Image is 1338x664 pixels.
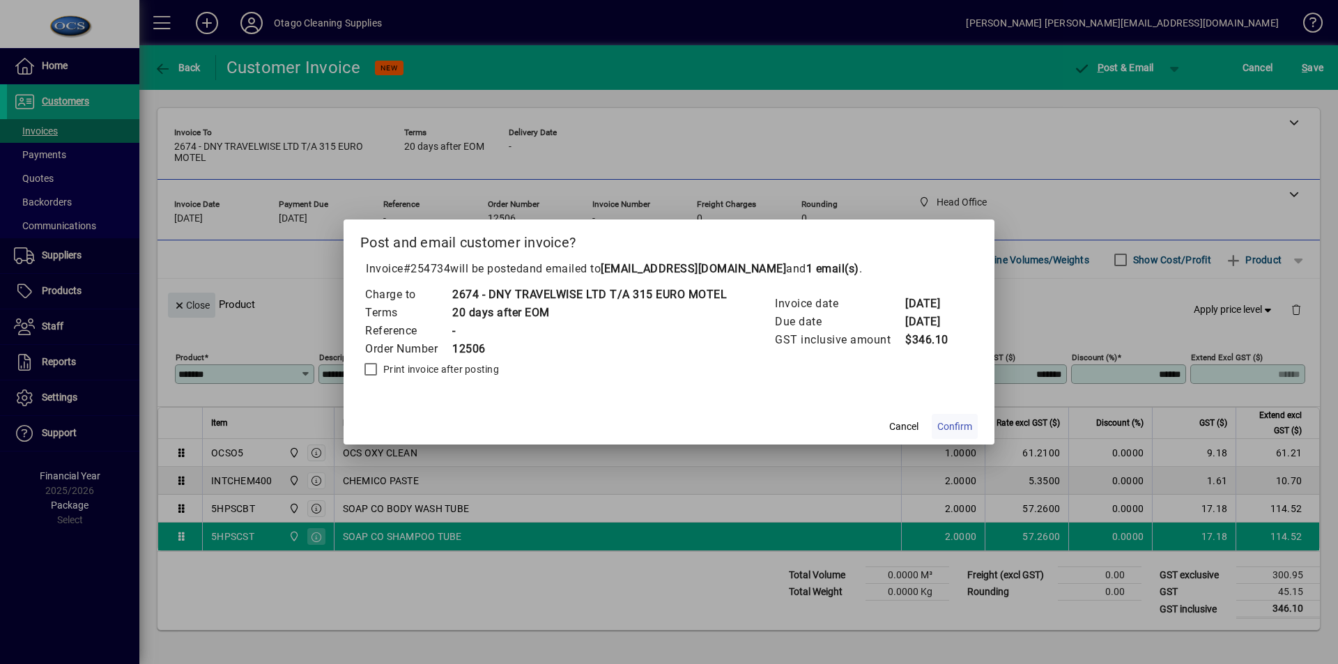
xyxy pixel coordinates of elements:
span: #254734 [403,262,451,275]
td: - [452,322,727,340]
p: Invoice will be posted . [360,261,978,277]
td: 12506 [452,340,727,358]
button: Confirm [932,414,978,439]
td: [DATE] [905,295,960,313]
span: Cancel [889,419,918,434]
span: and emailed to [523,262,859,275]
td: 2674 - DNY TRAVELWISE LTD T/A 315 EURO MOTEL [452,286,727,304]
span: and [786,262,859,275]
td: Terms [364,304,452,322]
td: 20 days after EOM [452,304,727,322]
td: Invoice date [774,295,905,313]
button: Cancel [882,414,926,439]
td: Reference [364,322,452,340]
td: GST inclusive amount [774,331,905,349]
td: $346.10 [905,331,960,349]
td: Charge to [364,286,452,304]
td: [DATE] [905,313,960,331]
h2: Post and email customer invoice? [344,219,994,260]
td: Order Number [364,340,452,358]
label: Print invoice after posting [380,362,499,376]
span: Confirm [937,419,972,434]
td: Due date [774,313,905,331]
b: [EMAIL_ADDRESS][DOMAIN_NAME] [601,262,786,275]
b: 1 email(s) [806,262,859,275]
